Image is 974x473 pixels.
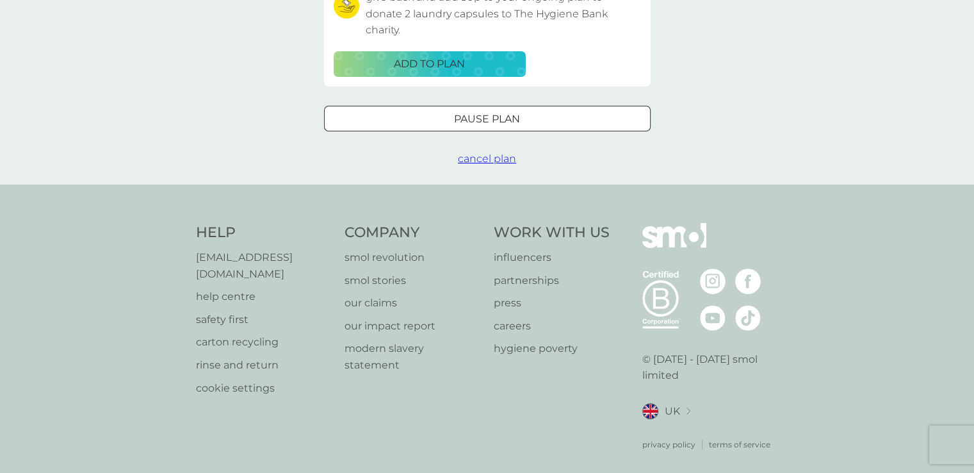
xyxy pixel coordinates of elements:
a: cookie settings [196,380,332,397]
button: Pause plan [324,106,651,131]
h4: Help [196,223,332,243]
p: ADD TO PLAN [394,56,465,72]
a: careers [494,318,610,335]
img: select a new location [686,408,690,415]
a: help centre [196,288,332,305]
a: privacy policy [642,438,695,451]
a: rinse and return [196,357,332,374]
a: smol stories [345,272,481,289]
img: UK flag [642,403,658,419]
a: safety first [196,311,332,328]
a: our impact report [345,318,481,335]
span: cancel plan [458,153,516,165]
a: [EMAIL_ADDRESS][DOMAIN_NAME] [196,249,332,282]
a: terms of service [709,438,770,451]
span: UK [665,403,680,420]
h4: Work With Us [494,223,610,243]
button: ADD TO PLAN [334,51,526,77]
a: our claims [345,295,481,311]
img: smol [642,223,706,267]
a: press [494,295,610,311]
img: visit the smol Facebook page [735,269,761,294]
img: visit the smol Instagram page [700,269,726,294]
a: modern slavery statement [345,340,481,373]
a: carton recycling [196,334,332,351]
a: hygiene poverty [494,340,610,357]
p: Pause plan [454,111,520,128]
a: partnerships [494,272,610,289]
img: visit the smol Tiktok page [735,305,761,331]
a: influencers [494,249,610,266]
a: smol revolution [345,249,481,266]
img: visit the smol Youtube page [700,305,726,331]
h4: Company [345,223,481,243]
p: © [DATE] - [DATE] smol limited [642,351,779,384]
button: cancel plan [458,151,516,167]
